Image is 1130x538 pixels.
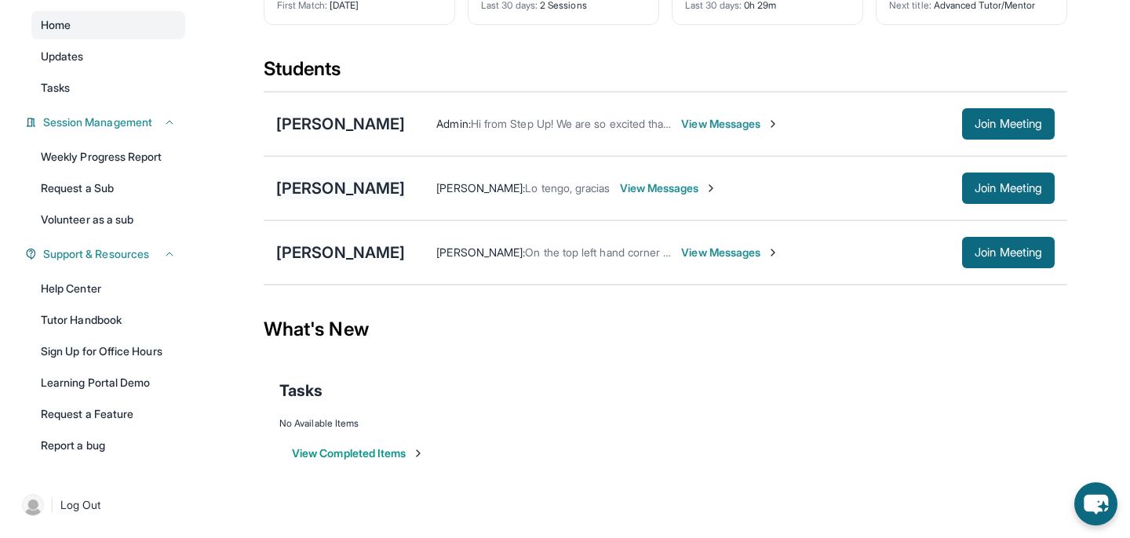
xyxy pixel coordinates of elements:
[436,181,525,194] span: [PERSON_NAME] :
[276,113,405,135] div: [PERSON_NAME]
[436,245,525,259] span: [PERSON_NAME] :
[975,119,1042,129] span: Join Meeting
[264,56,1067,91] div: Students
[43,115,152,130] span: Session Management
[620,180,718,196] span: View Messages
[276,242,405,264] div: [PERSON_NAME]
[705,182,717,194] img: Chevron-Right
[962,108,1055,140] button: Join Meeting
[279,380,323,402] span: Tasks
[22,494,44,516] img: user-img
[31,74,185,102] a: Tasks
[41,49,84,64] span: Updates
[31,42,185,71] a: Updates
[41,80,70,96] span: Tasks
[975,184,1042,193] span: Join Meeting
[31,337,185,365] a: Sign Up for Office Hours
[31,274,185,303] a: Help Center
[1074,482,1117,525] button: chat-button
[962,173,1055,204] button: Join Meeting
[43,246,149,262] span: Support & Resources
[436,117,470,130] span: Admin :
[37,246,176,262] button: Support & Resources
[681,245,779,260] span: View Messages
[31,431,185,460] a: Report a bug
[31,306,185,334] a: Tutor Handbook
[50,496,54,514] span: |
[31,369,185,397] a: Learning Portal Demo
[31,400,185,428] a: Request a Feature
[31,143,185,171] a: Weekly Progress Report
[962,237,1055,268] button: Join Meeting
[767,246,779,259] img: Chevron-Right
[276,177,405,199] div: [PERSON_NAME]
[37,115,176,130] button: Session Management
[279,417,1052,430] div: No Available Items
[975,248,1042,257] span: Join Meeting
[525,181,610,194] span: Lo tengo, gracias
[31,174,185,202] a: Request a Sub
[31,11,185,39] a: Home
[681,116,779,132] span: View Messages
[41,17,71,33] span: Home
[31,205,185,234] a: Volunteer as a sub
[60,497,101,513] span: Log Out
[292,445,425,461] button: View Completed Items
[16,488,185,522] a: |Log Out
[264,295,1067,364] div: What's New
[767,118,779,130] img: Chevron-Right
